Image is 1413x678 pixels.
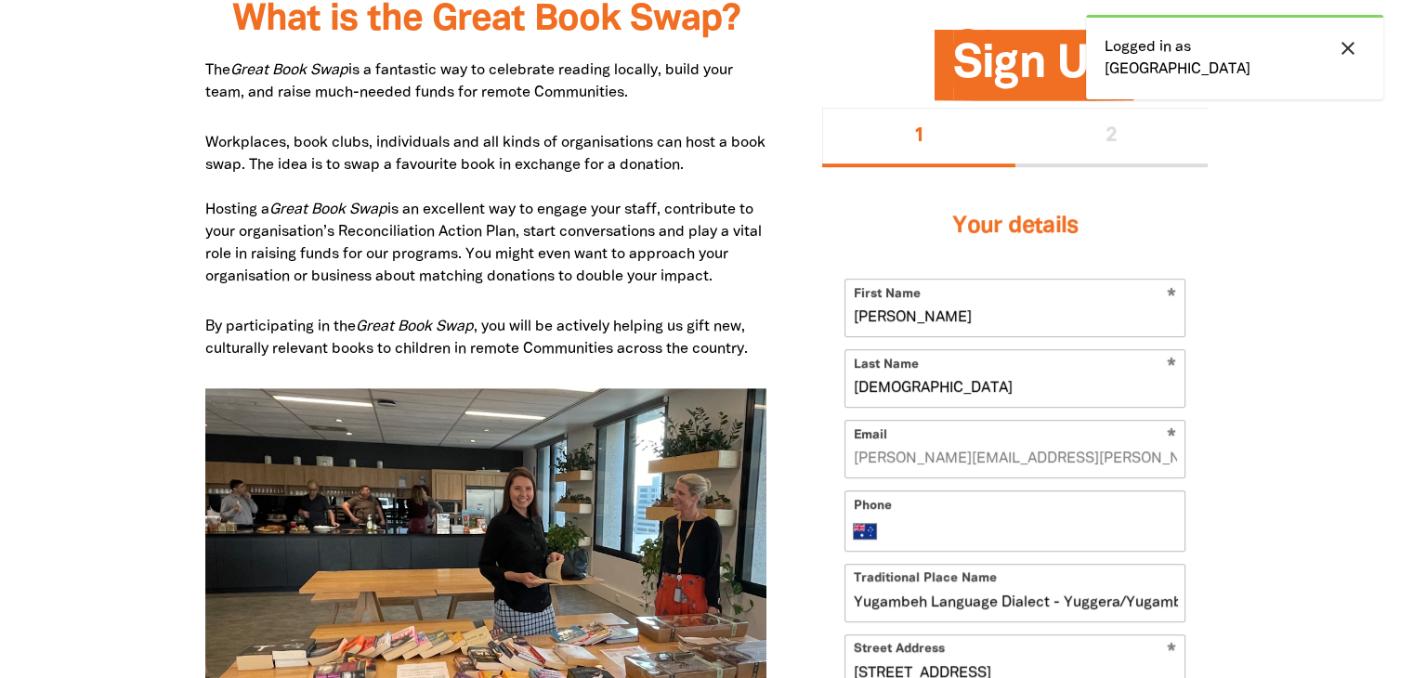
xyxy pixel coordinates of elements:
[230,64,348,77] em: Great Book Swap
[844,189,1185,264] h3: Your details
[205,316,767,360] p: By participating in the , you will be actively helping us gift new, culturally relevant books to ...
[1086,15,1383,99] div: Logged in as [GEOGRAPHIC_DATA]
[205,132,767,288] p: Workplaces, book clubs, individuals and all kinds of organisations can host a book swap. The idea...
[356,320,474,333] em: Great Book Swap
[231,3,739,37] span: What is the Great Book Swap?
[269,203,387,216] em: Great Book Swap
[205,59,767,104] p: The is a fantastic way to celebrate reading locally, build your team, and raise much-needed funds...
[822,108,1015,167] button: Stage 1
[1337,37,1359,59] i: close
[1331,36,1365,60] button: close
[953,44,1115,100] span: Sign Up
